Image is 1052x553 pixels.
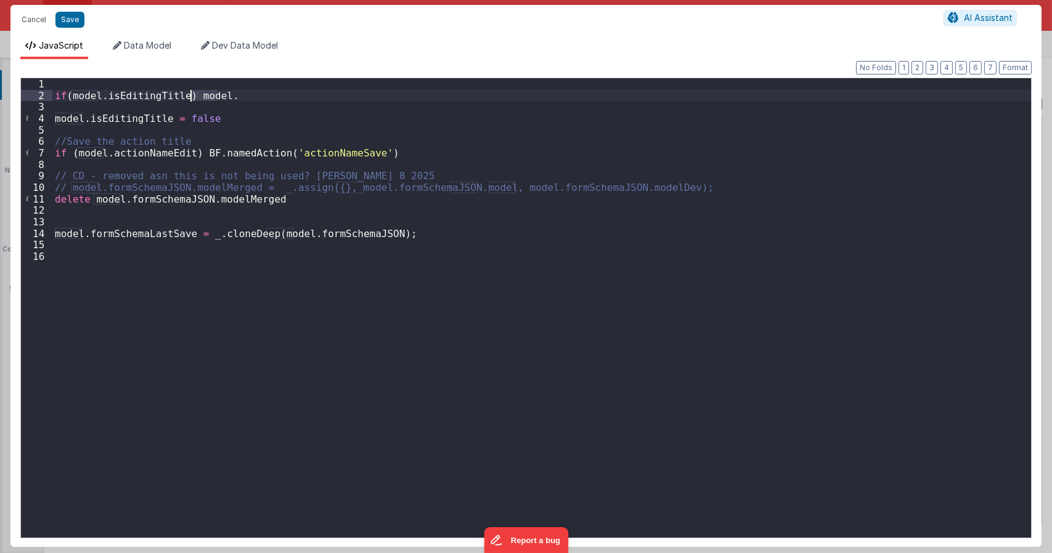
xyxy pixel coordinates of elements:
div: 5 [21,124,52,136]
span: JavaScript [39,40,83,50]
button: No Folds [856,61,896,75]
div: 15 [21,239,52,251]
button: 1 [899,61,909,75]
div: 16 [21,251,52,262]
iframe: Marker.io feedback button [484,527,568,553]
button: Format [999,61,1032,75]
button: 4 [940,61,953,75]
div: 10 [21,182,52,193]
button: AI Assistant [944,10,1017,26]
div: 4 [21,113,52,124]
button: 2 [911,61,923,75]
div: 12 [21,204,52,216]
div: 2 [21,90,52,102]
div: 6 [21,135,52,147]
button: 5 [955,61,967,75]
span: AI Assistant [964,12,1013,23]
button: Cancel [15,11,52,28]
div: 11 [21,193,52,205]
div: 9 [21,170,52,182]
div: 13 [21,216,52,228]
span: Dev Data Model [212,40,278,50]
button: Save [55,12,84,28]
div: 8 [21,159,52,171]
div: 7 [21,147,52,159]
div: 3 [21,101,52,113]
div: 1 [21,78,52,90]
span: Data Model [124,40,171,50]
div: 14 [21,228,52,240]
button: 6 [969,61,982,75]
button: 3 [926,61,938,75]
button: 7 [984,61,997,75]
